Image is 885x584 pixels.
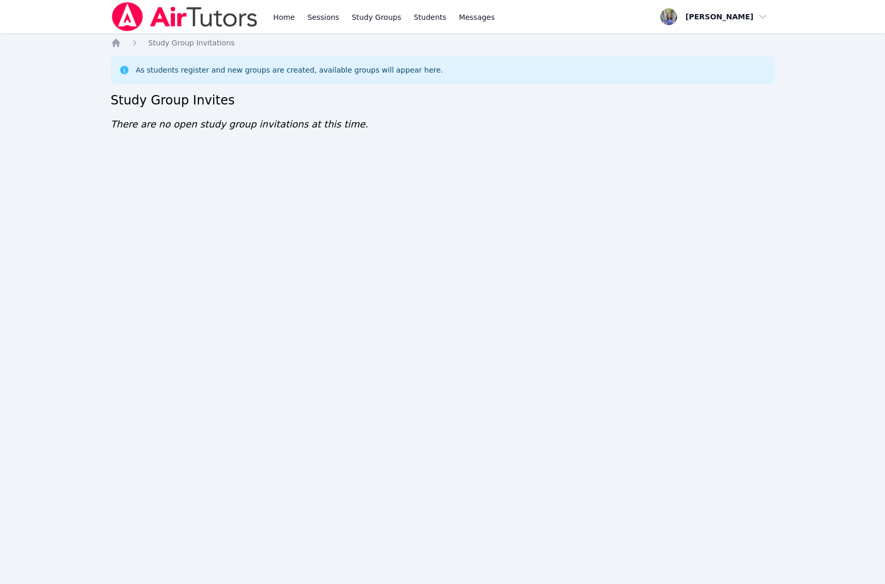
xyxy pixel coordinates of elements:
div: As students register and new groups are created, available groups will appear here. [136,65,443,75]
span: There are no open study group invitations at this time. [111,119,368,130]
span: Study Group Invitations [148,39,235,47]
nav: Breadcrumb [111,38,775,48]
h2: Study Group Invites [111,92,775,109]
img: Air Tutors [111,2,259,31]
a: Study Group Invitations [148,38,235,48]
span: Messages [459,12,495,22]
